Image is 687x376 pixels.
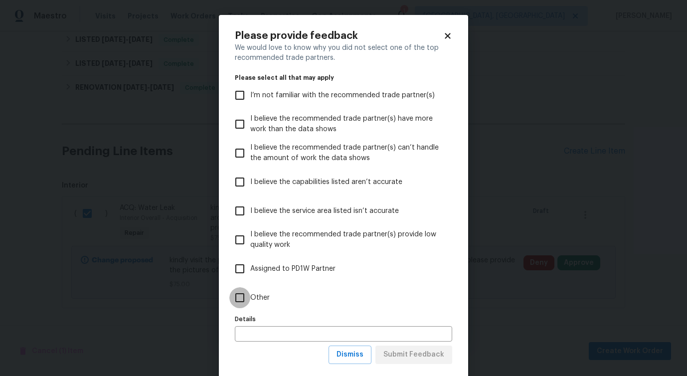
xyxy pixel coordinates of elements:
span: I’m not familiar with the recommended trade partner(s) [250,90,435,101]
h2: Please provide feedback [235,31,443,41]
div: We would love to know why you did not select one of the top recommended trade partners. [235,43,452,63]
button: Dismiss [329,346,371,364]
span: I believe the recommended trade partner(s) have more work than the data shows [250,114,444,135]
label: Details [235,316,452,322]
span: Assigned to PD1W Partner [250,264,336,274]
span: Dismiss [337,349,363,361]
span: I believe the recommended trade partner(s) can’t handle the amount of work the data shows [250,143,444,164]
legend: Please select all that may apply [235,75,452,81]
span: I believe the capabilities listed aren’t accurate [250,177,402,188]
span: I believe the service area listed isn’t accurate [250,206,399,216]
span: Other [250,293,270,303]
span: I believe the recommended trade partner(s) provide low quality work [250,229,444,250]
